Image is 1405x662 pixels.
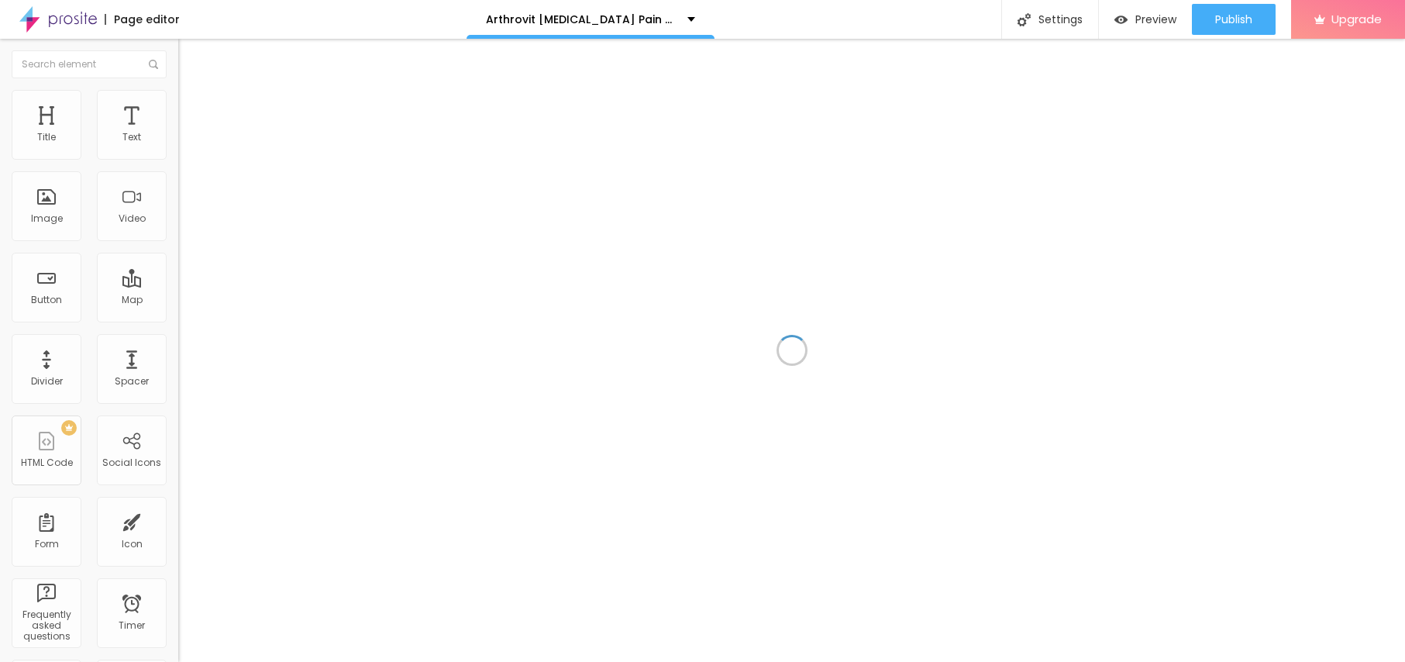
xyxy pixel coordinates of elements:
[119,620,145,631] div: Timer
[1114,13,1128,26] img: view-1.svg
[115,376,149,387] div: Spacer
[119,213,146,224] div: Video
[31,295,62,305] div: Button
[31,376,63,387] div: Divider
[105,14,180,25] div: Page editor
[122,539,143,550] div: Icon
[1135,13,1176,26] span: Preview
[1215,13,1252,26] span: Publish
[37,132,56,143] div: Title
[35,539,59,550] div: Form
[1018,13,1031,26] img: Icone
[21,457,73,468] div: HTML Code
[122,132,141,143] div: Text
[1192,4,1276,35] button: Publish
[31,213,63,224] div: Image
[15,609,77,643] div: Frequently asked questions
[12,50,167,78] input: Search element
[1099,4,1192,35] button: Preview
[102,457,161,468] div: Social Icons
[149,60,158,69] img: Icone
[486,14,676,25] p: Arthrovit [MEDICAL_DATA] Pain Relief Cream [GEOGRAPHIC_DATA]
[1331,12,1382,26] span: Upgrade
[122,295,143,305] div: Map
